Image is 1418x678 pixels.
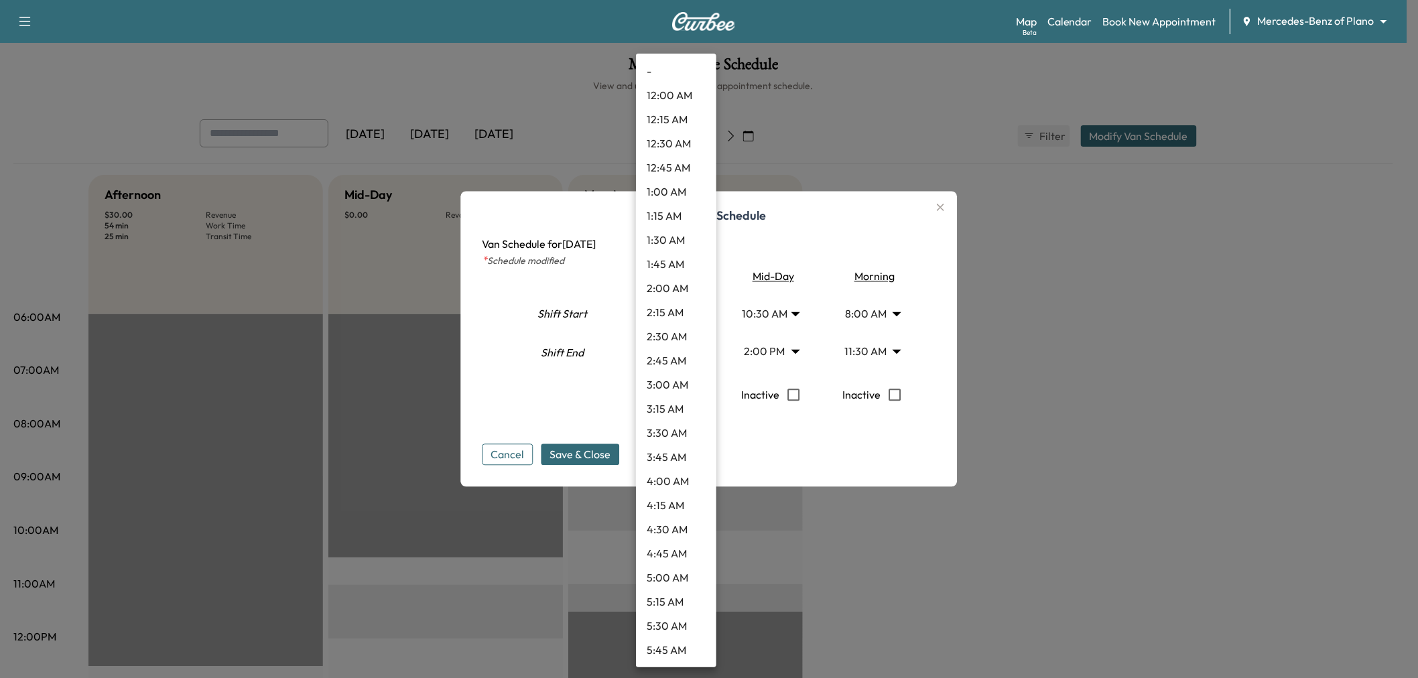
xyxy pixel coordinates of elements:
[636,228,716,252] li: 1:30 AM
[636,204,716,228] li: 1:15 AM
[636,83,716,107] li: 12:00 AM
[636,517,716,541] li: 4:30 AM
[636,469,716,493] li: 4:00 AM
[636,324,716,348] li: 2:30 AM
[636,180,716,204] li: 1:00 AM
[636,565,716,590] li: 5:00 AM
[636,445,716,469] li: 3:45 AM
[636,252,716,276] li: 1:45 AM
[636,397,716,421] li: 3:15 AM
[636,614,716,638] li: 5:30 AM
[636,300,716,324] li: 2:15 AM
[636,276,716,300] li: 2:00 AM
[636,421,716,445] li: 3:30 AM
[636,131,716,155] li: 12:30 AM
[636,372,716,397] li: 3:00 AM
[636,541,716,565] li: 4:45 AM
[636,107,716,131] li: 12:15 AM
[636,590,716,614] li: 5:15 AM
[636,638,716,662] li: 5:45 AM
[636,59,716,83] li: -
[636,155,716,180] li: 12:45 AM
[636,348,716,372] li: 2:45 AM
[636,493,716,517] li: 4:15 AM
